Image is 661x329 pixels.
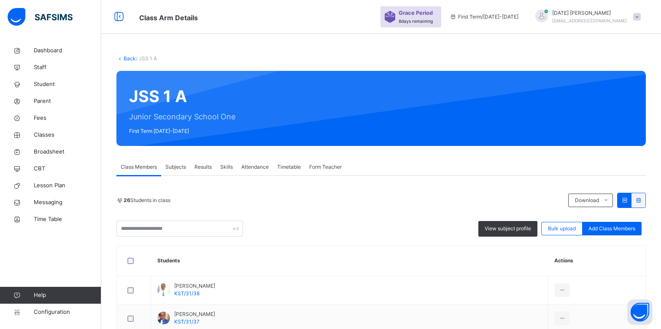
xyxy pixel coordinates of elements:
span: [PERSON_NAME] [174,310,215,318]
span: Parent [34,97,101,105]
div: SundayAugustine [527,9,645,24]
img: safsims [8,8,73,26]
span: [DATE] [PERSON_NAME] [552,9,627,17]
span: Help [34,291,101,299]
span: Bulk upload [548,225,576,232]
span: [EMAIL_ADDRESS][DOMAIN_NAME] [552,18,627,23]
span: KST/31/38 [174,290,200,297]
span: Students in class [124,197,170,204]
span: Download [575,197,599,204]
span: Grace Period [399,9,433,17]
span: Lesson Plan [34,181,101,190]
span: Results [194,163,212,171]
span: Class Members [121,163,157,171]
span: Dashboard [34,46,101,55]
button: Open asap [627,299,653,325]
th: Actions [548,245,645,276]
span: Class Arm Details [139,13,198,22]
img: sticker-purple.71386a28dfed39d6af7621340158ba97.svg [385,11,395,23]
span: 8 days remaining [399,19,433,24]
b: 26 [124,197,130,203]
span: Form Teacher [309,163,342,171]
span: View subject profile [485,225,531,232]
span: Configuration [34,308,101,316]
span: Time Table [34,215,101,224]
span: Skills [220,163,233,171]
span: Messaging [34,198,101,207]
a: Back [124,55,136,62]
span: Staff [34,63,101,72]
span: Subjects [165,163,186,171]
span: [PERSON_NAME] [174,282,215,290]
span: Student [34,80,101,89]
span: Add Class Members [588,225,635,232]
span: Timetable [277,163,301,171]
span: Classes [34,131,101,139]
span: session/term information [450,13,518,21]
span: / JSS 1 A [136,55,157,62]
span: Fees [34,114,101,122]
span: Broadsheet [34,148,101,156]
span: CBT [34,164,101,173]
span: Attendance [241,163,269,171]
span: KST/31/37 [174,318,200,325]
th: Students [151,245,548,276]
